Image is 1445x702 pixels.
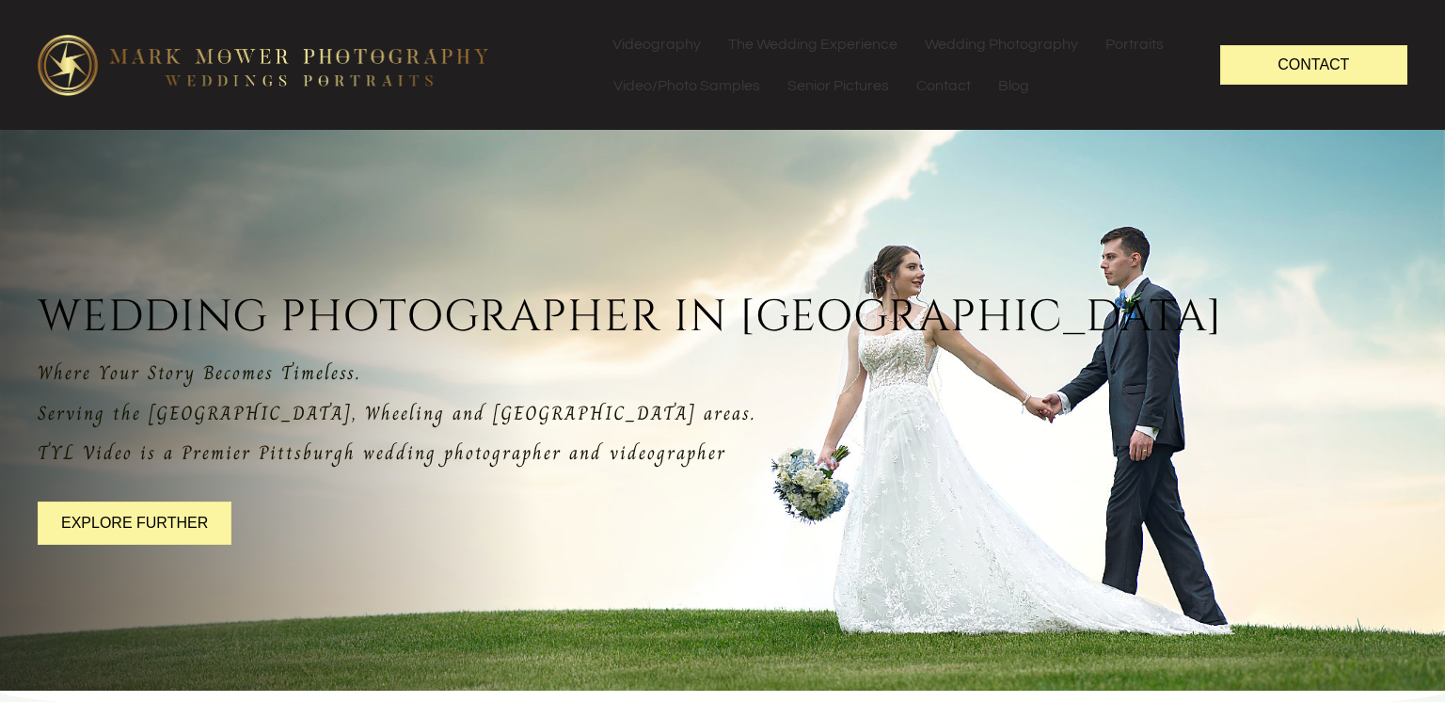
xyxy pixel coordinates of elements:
[912,24,1091,65] a: Wedding Photography
[38,502,231,544] a: Explore further
[38,286,1407,347] span: wedding photographer in [GEOGRAPHIC_DATA]
[599,24,714,65] a: Videography
[985,65,1042,106] a: Blog
[38,398,1407,429] p: Serving the [GEOGRAPHIC_DATA], Wheeling and [GEOGRAPHIC_DATA] areas.
[38,358,1407,389] p: Where Your Story Becomes Timeless.
[61,515,208,531] span: Explore further
[600,65,773,106] a: Video/Photo Samples
[1092,24,1177,65] a: Portraits
[715,24,911,65] a: The Wedding Experience
[599,24,1183,106] nav: Menu
[774,65,902,106] a: Senior Pictures
[38,438,1407,469] p: TYL Video is a Premier Pittsburgh wedding photographer and videographer
[903,65,984,106] a: Contact
[1220,45,1407,84] a: Contact
[38,35,489,95] img: logo-edit1
[1278,56,1349,72] span: Contact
